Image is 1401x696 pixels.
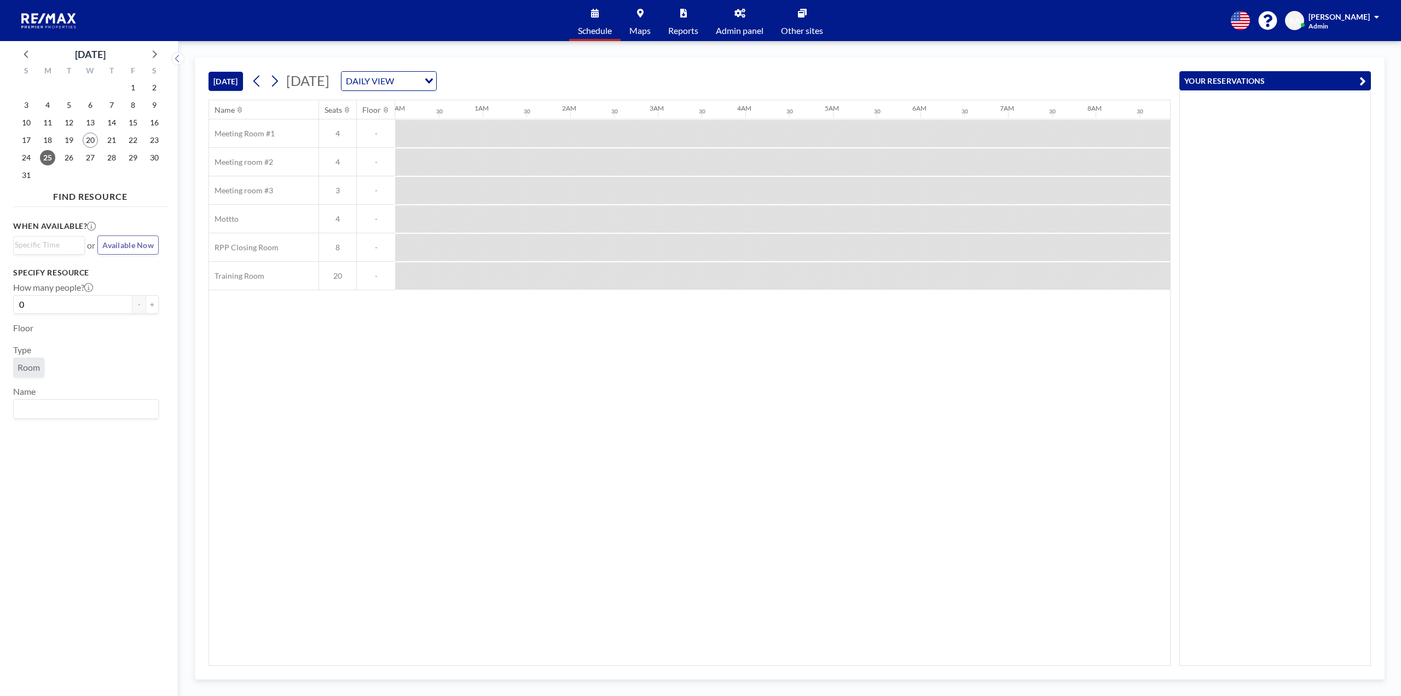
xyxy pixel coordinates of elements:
span: [PERSON_NAME] [1309,12,1370,21]
div: 30 [786,108,793,115]
span: 4 [319,157,356,167]
span: Saturday, August 9, 2025 [147,97,162,113]
span: Monday, August 4, 2025 [40,97,55,113]
span: Training Room [209,271,264,281]
div: 30 [611,108,618,115]
div: S [143,65,165,79]
h3: Specify resource [13,268,159,278]
button: YOUR RESERVATIONS [1179,71,1371,90]
span: Room [18,362,40,373]
span: Reports [668,26,698,35]
span: 20 [319,271,356,281]
span: Friday, August 8, 2025 [125,97,141,113]
span: - [357,271,395,281]
span: Maps [629,26,651,35]
span: Wednesday, August 27, 2025 [83,150,98,165]
span: Admin panel [716,26,763,35]
span: Wednesday, August 6, 2025 [83,97,98,113]
span: KA [1289,16,1300,26]
span: Sunday, August 3, 2025 [19,97,34,113]
label: Type [13,344,31,355]
div: T [59,65,80,79]
div: [DATE] [75,47,106,62]
div: 30 [699,108,705,115]
span: Sunday, August 31, 2025 [19,168,34,183]
span: - [357,186,395,195]
span: - [357,129,395,139]
span: Wednesday, August 13, 2025 [83,115,98,130]
span: Mottto [209,214,239,224]
span: Sunday, August 10, 2025 [19,115,34,130]
div: Seats [325,105,342,115]
button: [DATE] [209,72,243,91]
div: W [80,65,101,79]
img: organization-logo [18,10,81,32]
span: Saturday, August 16, 2025 [147,115,162,130]
label: Name [13,386,36,397]
input: Search for option [397,74,418,88]
span: 4 [319,129,356,139]
span: Schedule [578,26,612,35]
div: M [37,65,59,79]
div: Name [215,105,235,115]
input: Search for option [15,402,152,416]
h4: FIND RESOURCE [13,187,167,202]
div: 6AM [912,104,927,112]
div: 30 [436,108,443,115]
span: Tuesday, August 5, 2025 [61,97,77,113]
span: Tuesday, August 26, 2025 [61,150,77,165]
span: - [357,157,395,167]
span: Monday, August 25, 2025 [40,150,55,165]
button: + [146,295,159,314]
input: Search for option [15,239,78,251]
span: Monday, August 11, 2025 [40,115,55,130]
span: DAILY VIEW [344,74,396,88]
div: T [101,65,122,79]
span: 3 [319,186,356,195]
span: Sunday, August 17, 2025 [19,133,34,148]
button: Available Now [97,235,159,255]
span: Tuesday, August 19, 2025 [61,133,77,148]
div: 30 [962,108,968,115]
span: Available Now [102,240,154,250]
label: Floor [13,323,33,333]
span: Tuesday, August 12, 2025 [61,115,77,130]
span: or [87,240,95,251]
span: Other sites [781,26,823,35]
div: S [16,65,37,79]
span: 8 [319,243,356,252]
span: Meeting Room #1 [209,129,275,139]
div: F [122,65,143,79]
span: 4 [319,214,356,224]
span: - [357,214,395,224]
div: 12AM [387,104,405,112]
div: 8AM [1087,104,1102,112]
span: Saturday, August 30, 2025 [147,150,162,165]
span: Thursday, August 7, 2025 [104,97,119,113]
span: Friday, August 22, 2025 [125,133,141,148]
div: 5AM [825,104,839,112]
div: 30 [874,108,881,115]
button: - [132,295,146,314]
div: 7AM [1000,104,1014,112]
span: Friday, August 1, 2025 [125,80,141,95]
label: How many people? [13,282,93,293]
div: Search for option [14,237,84,253]
span: Thursday, August 14, 2025 [104,115,119,130]
span: - [357,243,395,252]
span: Friday, August 29, 2025 [125,150,141,165]
div: 30 [1137,108,1143,115]
div: Search for option [14,400,158,418]
span: Saturday, August 23, 2025 [147,133,162,148]
span: [DATE] [286,72,329,89]
span: Monday, August 18, 2025 [40,133,55,148]
div: Floor [362,105,381,115]
div: 4AM [737,104,751,112]
div: 30 [1049,108,1056,115]
span: Meeting room #2 [209,157,273,167]
span: Admin [1309,22,1328,30]
div: 2AM [562,104,576,112]
div: Search for option [341,72,436,90]
span: Sunday, August 24, 2025 [19,150,34,165]
span: Thursday, August 21, 2025 [104,133,119,148]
